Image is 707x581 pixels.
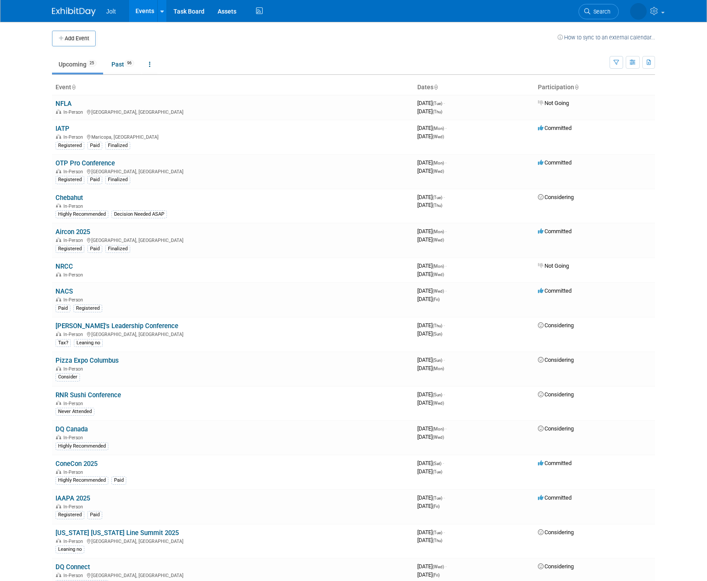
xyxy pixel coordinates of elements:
span: - [445,287,447,294]
img: In-Person Event [56,539,61,543]
span: In-Person [63,332,86,337]
span: Considering [538,322,574,329]
span: (Fri) [433,504,440,509]
img: In-Person Event [56,401,61,405]
div: [GEOGRAPHIC_DATA], [GEOGRAPHIC_DATA] [55,236,410,243]
span: Considering [538,357,574,363]
a: RNR Sushi Conference [55,391,121,399]
span: (Tue) [433,530,442,535]
span: [DATE] [417,159,447,166]
div: Leaning no [55,546,84,553]
img: In-Person Event [56,504,61,508]
div: [GEOGRAPHIC_DATA], [GEOGRAPHIC_DATA] [55,330,410,337]
a: Sort by Start Date [433,84,438,91]
span: Committed [538,159,572,166]
span: (Mon) [433,229,444,234]
span: (Tue) [433,469,442,474]
span: (Thu) [433,323,442,328]
span: [DATE] [417,425,447,432]
span: Considering [538,425,574,432]
a: Sort by Participation Type [574,84,579,91]
div: Highly Recommended [55,476,108,484]
a: Search [579,4,619,19]
span: [DATE] [417,503,440,509]
span: (Wed) [433,435,444,440]
a: IAAPA 2025 [55,494,90,502]
span: [DATE] [417,494,445,501]
button: Add Event [52,31,96,46]
a: IATP [55,125,69,133]
a: Past96 [105,56,141,73]
span: [DATE] [417,133,444,140]
span: (Mon) [433,427,444,431]
span: (Sat) [433,461,441,466]
a: Aircon 2025 [55,228,90,236]
img: ExhibitDay [52,7,96,16]
img: In-Person Event [56,109,61,114]
span: - [444,100,445,106]
span: (Tue) [433,195,442,200]
div: Consider [55,373,80,381]
div: Maricopa, [GEOGRAPHIC_DATA] [55,133,410,140]
div: Highly Recommended [55,442,108,450]
span: Committed [538,228,572,234]
span: [DATE] [417,330,442,337]
span: - [444,322,445,329]
span: [DATE] [417,357,445,363]
span: In-Person [63,238,86,243]
div: [GEOGRAPHIC_DATA], [GEOGRAPHIC_DATA] [55,168,410,175]
span: Committed [538,287,572,294]
span: [DATE] [417,537,442,543]
span: [DATE] [417,296,440,302]
span: (Mon) [433,264,444,269]
span: (Fri) [433,573,440,577]
th: Dates [414,80,534,95]
span: - [445,425,447,432]
div: [GEOGRAPHIC_DATA], [GEOGRAPHIC_DATA] [55,537,410,544]
img: In-Person Event [56,134,61,139]
div: Paid [111,476,126,484]
span: (Mon) [433,126,444,131]
img: In-Person Event [56,332,61,336]
div: [GEOGRAPHIC_DATA], [GEOGRAPHIC_DATA] [55,108,410,115]
span: Considering [538,391,574,398]
div: Registered [55,142,84,150]
span: Committed [538,125,572,131]
img: In-Person Event [56,297,61,301]
a: How to sync to an external calendar... [558,34,655,41]
span: Committed [538,494,572,501]
span: Not Going [538,100,569,106]
span: In-Person [63,504,86,510]
span: (Wed) [433,169,444,174]
div: Highly Recommended [55,210,108,218]
span: - [444,357,445,363]
span: In-Person [63,109,86,115]
span: (Wed) [433,238,444,242]
a: Sort by Event Name [71,84,76,91]
span: (Sun) [433,332,442,336]
div: Finalized [105,176,130,184]
a: NACS [55,287,73,295]
a: [US_STATE] [US_STATE] Line Summit 2025 [55,529,179,537]
span: In-Person [63,469,86,475]
span: - [445,159,447,166]
div: Finalized [105,142,130,150]
div: Leaning no [74,339,103,347]
span: (Thu) [433,203,442,208]
span: [DATE] [417,391,445,398]
div: Tax? [55,339,71,347]
span: [DATE] [417,202,442,208]
span: [DATE] [417,563,447,570]
span: In-Person [63,169,86,175]
th: Event [52,80,414,95]
a: OTP Pro Conference [55,159,115,167]
span: [DATE] [417,571,440,578]
span: (Tue) [433,101,442,106]
span: - [444,391,445,398]
div: Paid [87,142,102,150]
span: Jolt [106,8,116,15]
span: - [444,529,445,535]
span: In-Person [63,366,86,372]
div: Decision Needed ASAP [111,210,167,218]
span: Committed [538,460,572,466]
